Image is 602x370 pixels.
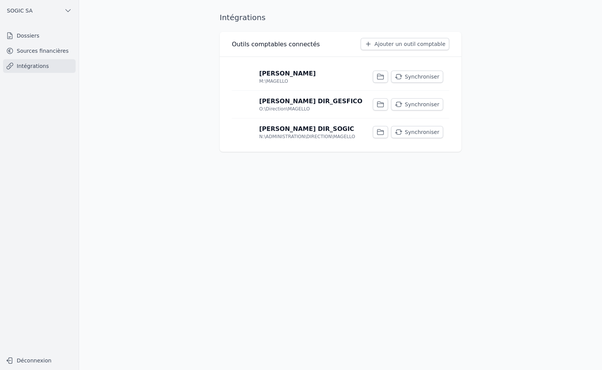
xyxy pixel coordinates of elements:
p: [PERSON_NAME] [259,69,316,78]
span: SOGIC SA [7,7,33,14]
a: [PERSON_NAME] DIR_SOGIC N:\ADMINISTRATION\DIRECTION\MAGELLO Synchroniser [232,118,449,146]
button: Ajouter un outil comptable [361,38,449,50]
p: M:\MAGELLO [259,78,288,84]
button: Déconnexion [3,354,76,367]
button: Synchroniser [391,98,443,110]
a: Dossiers [3,29,76,43]
p: [PERSON_NAME] DIR_GESFICO [259,97,363,106]
a: Sources financières [3,44,76,58]
a: Intégrations [3,59,76,73]
p: O:\Direction\MAGELLO [259,106,310,112]
button: Synchroniser [391,71,443,83]
a: [PERSON_NAME] DIR_GESFICO O:\Direction\MAGELLO Synchroniser [232,91,449,118]
h3: Outils comptables connectés [232,40,320,49]
button: SOGIC SA [3,5,76,17]
h1: Intégrations [220,12,266,23]
a: [PERSON_NAME] M:\MAGELLO Synchroniser [232,63,449,90]
p: [PERSON_NAME] DIR_SOGIC [259,124,354,134]
button: Synchroniser [391,126,443,138]
p: N:\ADMINISTRATION\DIRECTION\MAGELLO [259,134,355,140]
